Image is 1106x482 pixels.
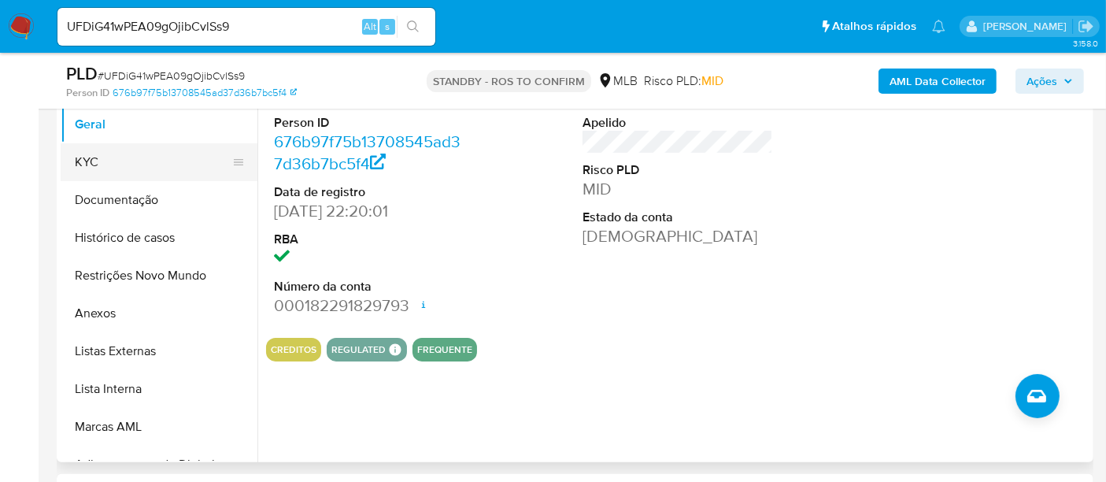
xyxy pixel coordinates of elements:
[583,178,773,200] dd: MID
[274,184,464,201] dt: Data de registro
[932,20,945,33] a: Notificações
[274,114,464,132] dt: Person ID
[61,370,257,408] button: Lista Interna
[1078,18,1094,35] a: Sair
[583,225,773,247] dd: [DEMOGRAPHIC_DATA]
[274,200,464,222] dd: [DATE] 22:20:01
[427,70,591,92] p: STANDBY - ROS TO CONFIRM
[832,18,916,35] span: Atalhos rápidos
[583,209,773,226] dt: Estado da conta
[1073,37,1098,50] span: 3.158.0
[879,69,997,94] button: AML Data Collector
[66,61,98,86] b: PLD
[890,69,986,94] b: AML Data Collector
[1026,69,1057,94] span: Ações
[61,332,257,370] button: Listas Externas
[61,257,257,295] button: Restrições Novo Mundo
[1015,69,1084,94] button: Ações
[274,130,461,175] a: 676b97f75b13708545ad37d36b7bc5f4
[61,181,257,219] button: Documentação
[274,278,464,295] dt: Número da conta
[66,86,109,100] b: Person ID
[644,72,723,90] span: Risco PLD:
[61,408,257,446] button: Marcas AML
[61,143,245,181] button: KYC
[597,72,638,90] div: MLB
[583,114,773,132] dt: Apelido
[385,19,390,34] span: s
[61,106,257,143] button: Geral
[364,19,376,34] span: Alt
[98,68,245,83] span: # UFDiG41wPEA09gOjibCvlSs9
[701,72,723,90] span: MID
[397,16,429,38] button: search-icon
[274,295,464,317] dd: 000182291829793
[274,231,464,248] dt: RBA
[983,19,1072,34] p: erico.trevizan@mercadopago.com.br
[583,161,773,179] dt: Risco PLD
[57,17,435,37] input: Pesquise usuários ou casos...
[61,295,257,332] button: Anexos
[113,86,297,100] a: 676b97f75b13708545ad37d36b7bc5f4
[61,219,257,257] button: Histórico de casos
